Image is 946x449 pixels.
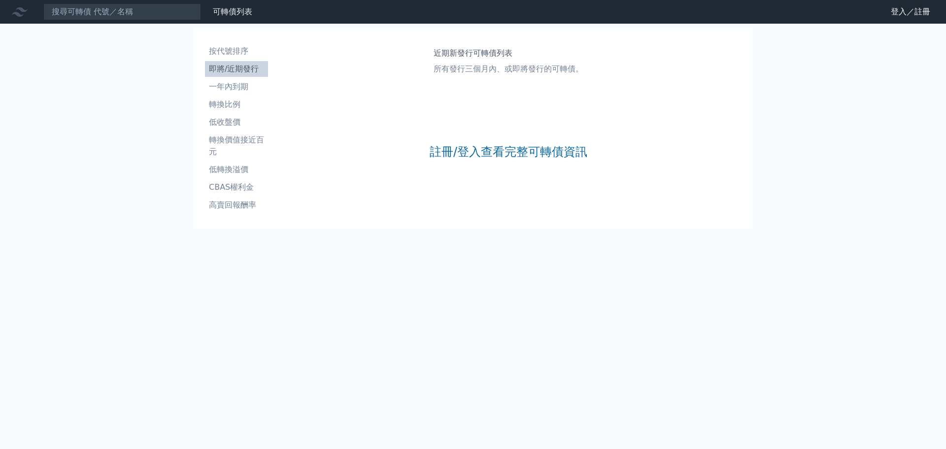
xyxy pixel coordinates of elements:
[205,132,268,160] a: 轉換價值接近百元
[205,81,268,93] li: 一年內到期
[205,179,268,195] a: CBAS權利金
[883,4,938,20] a: 登入／註冊
[205,97,268,112] a: 轉換比例
[434,47,583,59] h1: 近期新發行可轉債列表
[430,144,587,160] a: 註冊/登入查看完整可轉債資訊
[205,116,268,128] li: 低收盤價
[205,43,268,59] a: 按代號排序
[43,3,201,20] input: 搜尋可轉債 代號／名稱
[205,45,268,57] li: 按代號排序
[205,114,268,130] a: 低收盤價
[205,61,268,77] a: 即將/近期發行
[205,99,268,110] li: 轉換比例
[205,162,268,177] a: 低轉換溢價
[213,7,252,16] a: 可轉債列表
[205,63,268,75] li: 即將/近期發行
[205,164,268,175] li: 低轉換溢價
[205,197,268,213] a: 高賣回報酬率
[205,199,268,211] li: 高賣回報酬率
[205,181,268,193] li: CBAS權利金
[434,63,583,75] p: 所有發行三個月內、或即將發行的可轉債。
[205,134,268,158] li: 轉換價值接近百元
[205,79,268,95] a: 一年內到期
